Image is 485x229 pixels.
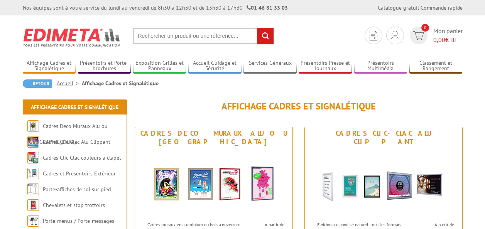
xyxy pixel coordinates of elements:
a: Retour [23,79,52,88]
input: Rechercher un produit ou une référence... [133,28,274,44]
a: Porte-menus / Porte-messages [43,217,114,224]
img: devis rapide [370,31,377,40]
li: Affichage Cadres et Signalétique [82,79,159,87]
div: Cadres Clic-Clac Alu Clippant [307,129,460,146]
a: Porte-affiches de sol sur pied [43,186,111,193]
div: Nos équipes sont à votre service du lundi au vendredi de 8h30 à 12h30 et de 13h30 à 17h30 [23,4,288,12]
a: Cadres Clic-Clac Alu Clippant [43,138,110,145]
a: Accueil [57,80,82,87]
img: Cadres Clic-Clac couleurs à clapet [27,152,39,163]
img: Cadres Deco Muraux Alu ou Bois [27,120,39,132]
a: Affichage Cadres et Signalétique [23,60,76,72]
a: Catalogue gratuit [378,4,419,11]
img: Cadres Clic-Clac Alu Clippant [312,148,455,217]
h1: Affichage Cadres et Signalétique [135,101,463,111]
a: Cadres Clic-Clac couleurs à clapet [43,154,121,161]
a: Chevalets et stop trottoirs [43,202,105,209]
a: Classement et Rangement [409,60,463,72]
img: devis rapide [413,31,424,40]
a: Présentoirs Multimédia [354,60,407,72]
a: Présentoirs et Porte-brochures [78,60,131,72]
a: Affichage Cadres et Signalétique [31,104,118,111]
img: Edimeta [23,23,121,52]
img: Porte-menus / Porte-messages [27,215,39,227]
img: Chevalets et stop trottoirs [27,199,39,211]
img: Cadres Deco Muraux Alu ou Bois [142,148,285,217]
img: Porte-affiches de sol sur pied [27,184,39,195]
img: devis rapide [391,31,399,40]
a: Accueil Guidage et Sécurité [188,60,242,72]
a: Services Généraux [243,60,297,72]
a: Exposition Grilles et Panneaux [133,60,186,72]
input: rechercher [257,28,274,44]
a: Commande rapide [421,4,463,11]
a: Cadres Deco Muraux Alu ou [GEOGRAPHIC_DATA] [27,123,108,145]
span: € HT [433,35,463,44]
strong: 01 46 81 33 03 [247,4,288,11]
span: 0 [421,24,429,32]
span: A partir de [245,222,284,228]
div: Cadres Deco Muraux Alu ou [GEOGRAPHIC_DATA] [137,129,291,146]
span: Mon panier [433,27,463,44]
div: | [378,4,463,12]
a: Présentoirs Presse et Journaux [299,60,352,72]
img: Cadres et Présentoirs Extérieur [27,168,39,179]
span: A partir de [415,222,454,228]
a: Cadres et Présentoirs Extérieur [43,170,116,177]
a: devis rapide 0 Mon panier 0,00€ HT [408,27,463,44]
span: 0,00 [433,36,445,44]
